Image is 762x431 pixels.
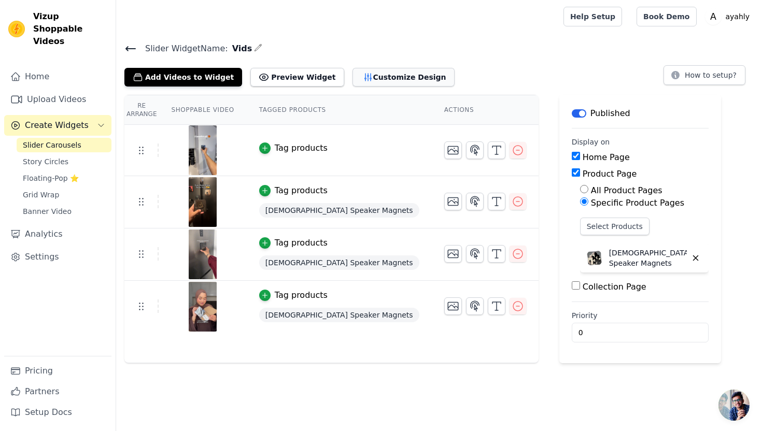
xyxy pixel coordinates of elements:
span: [DEMOGRAPHIC_DATA] Speaker Magnets [259,203,419,218]
button: Preview Widget [250,68,344,87]
span: Banner Video [23,206,72,217]
th: Re Arrange [124,95,159,125]
button: Change Thumbnail [444,141,462,159]
a: Story Circles [17,154,111,169]
span: [DEMOGRAPHIC_DATA] Speaker Magnets [259,255,419,270]
span: Slider Carousels [23,140,81,150]
p: Published [590,107,630,120]
img: Quran Speaker Magnets [584,248,605,268]
img: vizup-images-626a.png [188,229,217,279]
a: Pricing [4,361,111,381]
p: ayahly [722,7,754,26]
span: Story Circles [23,156,68,167]
button: Create Widgets [4,115,111,136]
label: Collection Page [583,282,646,292]
a: Book Demo [637,7,696,26]
a: How to setup? [664,73,745,82]
a: Banner Video [17,204,111,219]
button: Tag products [259,142,328,154]
a: Floating-Pop ⭐ [17,171,111,185]
button: Change Thumbnail [444,297,462,315]
button: Select Products [580,218,650,235]
label: Home Page [583,152,630,162]
p: [DEMOGRAPHIC_DATA] Speaker Magnets [609,248,687,268]
th: Shoppable Video [159,95,246,125]
legend: Display on [572,137,610,147]
a: Upload Videos [4,89,111,110]
a: Analytics [4,224,111,245]
text: A [710,11,716,22]
a: Settings [4,247,111,267]
div: Tag products [275,237,328,249]
button: Delete widget [687,249,704,267]
button: Tag products [259,289,328,301]
img: vizup-images-e50e.png [188,282,217,332]
div: Tag products [275,289,328,301]
th: Actions [432,95,539,125]
label: Product Page [583,169,637,179]
span: Create Widgets [25,119,89,132]
button: Customize Design [352,68,455,87]
img: Vizup [8,21,25,37]
label: All Product Pages [591,185,662,195]
a: Grid Wrap [17,188,111,202]
a: Setup Docs [4,402,111,423]
a: Open chat [718,390,750,421]
button: A ayahly [705,7,754,26]
div: Tag products [275,184,328,197]
img: vizup-images-d84d.png [188,125,217,175]
button: Add Videos to Widget [124,68,242,87]
th: Tagged Products [247,95,432,125]
label: Priority [572,310,709,321]
span: Slider Widget Name: [137,42,228,55]
span: Grid Wrap [23,190,59,200]
a: Home [4,66,111,87]
label: Specific Product Pages [591,198,684,208]
button: Tag products [259,184,328,197]
button: Change Thumbnail [444,193,462,210]
div: Tag products [275,142,328,154]
a: Help Setup [563,7,622,26]
img: vizup-images-3e32.png [188,177,217,227]
span: Vids [228,42,252,55]
a: Partners [4,381,111,402]
button: Tag products [259,237,328,249]
button: How to setup? [664,65,745,85]
span: Vizup Shoppable Videos [33,10,107,48]
button: Change Thumbnail [444,245,462,263]
span: Floating-Pop ⭐ [23,173,79,183]
a: Slider Carousels [17,138,111,152]
span: [DEMOGRAPHIC_DATA] Speaker Magnets [259,308,419,322]
div: Edit Name [254,41,262,55]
